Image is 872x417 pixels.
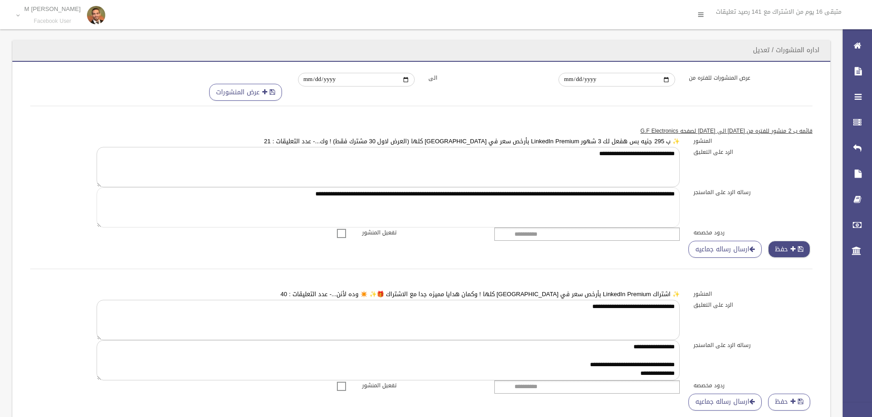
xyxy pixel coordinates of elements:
header: اداره المنشورات / تعديل [742,41,830,59]
label: الرد على التعليق [687,300,819,310]
p: M [PERSON_NAME] [24,5,81,12]
label: ردود مخصصه [687,227,819,238]
a: ارسال رساله جماعيه [688,241,762,258]
u: قائمه ب 2 منشور للفتره من [DATE] الى [DATE] لصفحه G.F Electronics [640,126,812,136]
label: تفعيل المنشور [355,380,488,390]
label: رساله الرد على الماسنجر [687,340,819,350]
label: تفعيل المنشور [355,227,488,238]
a: ارسال رساله جماعيه [688,394,762,411]
label: الرد على التعليق [687,147,819,157]
a: ✨ اشتراك LinkedIn Premium بأرخص سعر في [GEOGRAPHIC_DATA] كلها ! وكمان هدايا مميزه جدا مع الاشتراك... [281,288,680,300]
label: المنشور [687,289,819,299]
label: رساله الرد على الماسنجر [687,187,819,197]
small: Facebook User [24,18,81,25]
label: المنشور [687,136,819,146]
label: عرض المنشورات للفتره من [682,73,812,83]
a: ✨ ب 295 جنيه بس هفعل لك 3 شهور LinkedIn Premium بأرخص سعر في [GEOGRAPHIC_DATA] كلها (العرض لاول 3... [264,135,680,147]
button: حفظ [768,394,810,411]
button: حفظ [768,241,810,258]
label: الى [422,73,552,83]
button: عرض المنشورات [209,84,282,101]
label: ردود مخصصه [687,380,819,390]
